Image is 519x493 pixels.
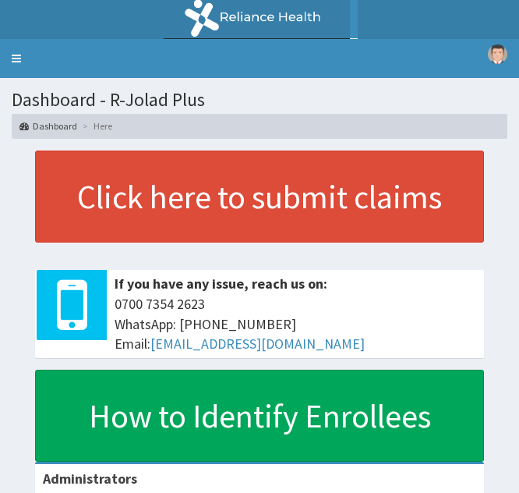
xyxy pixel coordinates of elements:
li: Here [79,119,112,133]
a: Dashboard [19,119,77,133]
b: Administrators [43,470,137,488]
b: If you have any issue, reach us on: [115,275,327,293]
a: [EMAIL_ADDRESS][DOMAIN_NAME] [150,335,365,353]
h1: Dashboard - R-Jolad Plus [12,90,507,110]
span: 0700 7354 2623 WhatsApp: [PHONE_NUMBER] Email: [115,294,476,354]
a: How to Identify Enrollees [35,370,484,462]
img: User Image [488,44,507,64]
a: Click here to submit claims [35,151,484,243]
